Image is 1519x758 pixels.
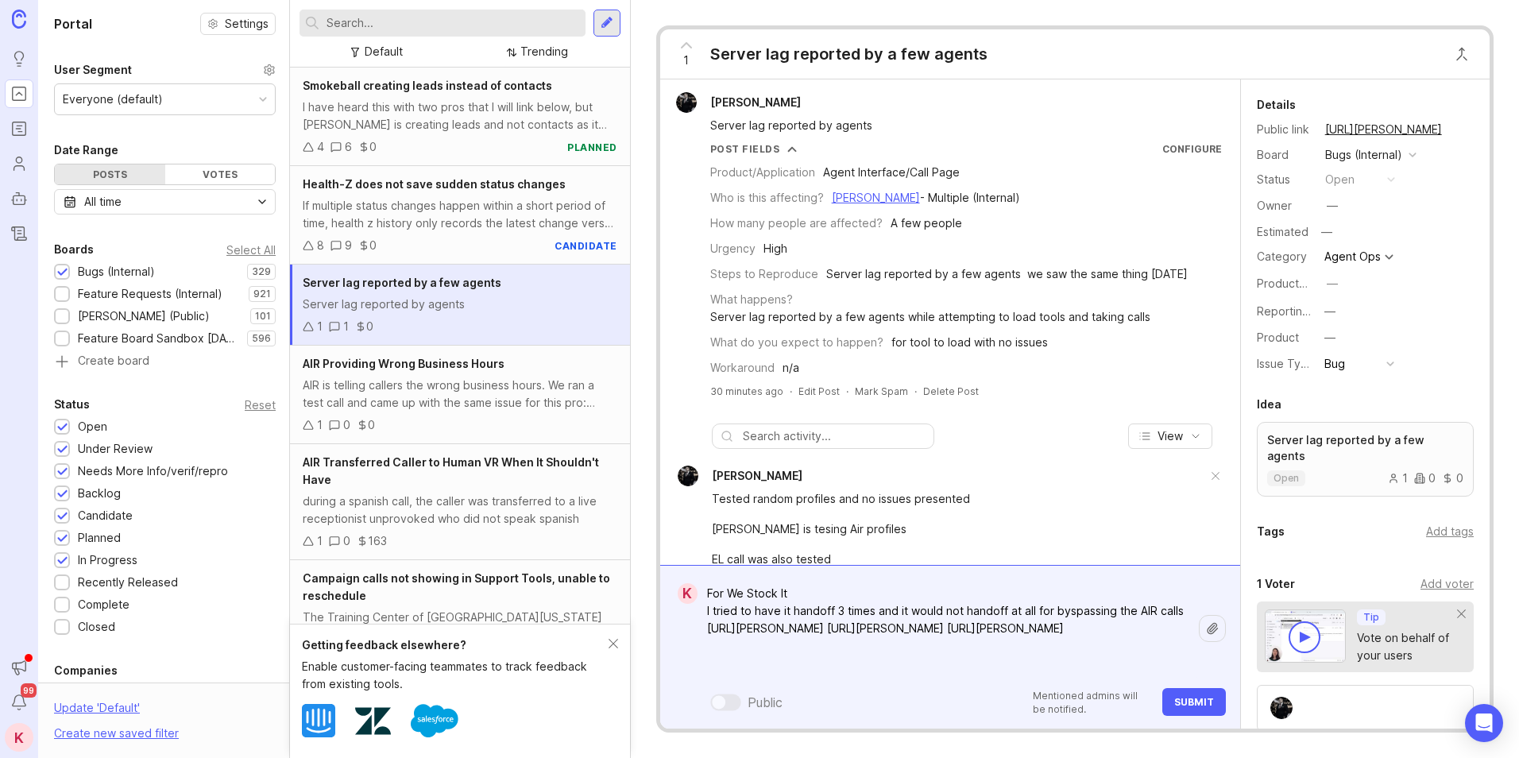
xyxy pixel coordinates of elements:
[54,725,179,742] div: Create new saved filter
[290,346,630,444] a: AIR Providing Wrong Business HoursAIR is telling callers the wrong business hours. We ran a test ...
[710,164,815,181] div: Product/Application
[1257,277,1341,290] label: ProductboardID
[1162,688,1226,716] button: Submit
[411,697,458,744] img: Salesforce logo
[78,440,153,458] div: Under Review
[790,385,792,398] div: ·
[891,215,962,232] div: A few people
[303,276,501,289] span: Server lag reported by a few agents
[712,469,802,482] span: [PERSON_NAME]
[914,385,917,398] div: ·
[1270,697,1293,719] img: Arnulfo Bencomo Muñoz
[303,357,504,370] span: AIR Providing Wrong Business Hours
[290,444,630,560] a: AIR Transferred Caller to Human VR When It Shouldn't Haveduring a spanish call, the caller was tr...
[1324,355,1345,373] div: Bug
[302,636,609,654] div: Getting feedback elsewhere?
[1357,629,1458,664] div: Vote on behalf of your users
[165,164,276,184] div: Votes
[5,219,33,248] a: Changelog
[1324,303,1335,320] div: —
[1257,422,1474,497] a: Server lag reported by a few agentsopen100
[302,704,335,737] img: Intercom logo
[1158,428,1183,444] span: View
[1322,273,1343,294] button: ProductboardID
[1363,611,1379,624] p: Tip
[12,10,26,28] img: Canny Home
[54,661,118,680] div: Companies
[54,395,90,414] div: Status
[1274,472,1299,485] p: open
[302,658,609,693] div: Enable customer-facing teammates to track feedback from existing tools.
[54,699,140,725] div: Update ' Default '
[303,609,617,644] div: The Training Center of [GEOGRAPHIC_DATA][US_STATE] currently has 102 pending campaign calls on th...
[846,385,848,398] div: ·
[743,427,926,445] input: Search activity...
[252,265,271,278] p: 329
[5,114,33,143] a: Roadmaps
[368,532,387,550] div: 163
[21,683,37,698] span: 99
[710,385,783,398] a: 30 minutes ago
[923,385,979,398] div: Delete Post
[303,455,599,486] span: AIR Transferred Caller to Human VR When It Shouldn't Have
[78,574,178,591] div: Recently Released
[78,618,115,636] div: Closed
[1325,146,1402,164] div: Bugs (Internal)
[710,142,780,156] div: Post Fields
[891,334,1048,351] div: for tool to load with no issues
[710,265,818,283] div: Steps to Reproduce
[1257,395,1281,414] div: Idea
[1327,197,1338,215] div: —
[1324,251,1381,262] div: Agent Ops
[1257,95,1296,114] div: Details
[54,60,132,79] div: User Segment
[200,13,276,35] button: Settings
[54,14,92,33] h1: Portal
[317,237,324,254] div: 8
[327,14,579,32] input: Search...
[798,385,840,398] div: Edit Post
[343,532,350,550] div: 0
[249,195,275,208] svg: toggle icon
[678,466,698,486] img: Arnulfo Bencomo Muñoz
[5,184,33,213] a: Autopilot
[290,68,630,166] a: Smokeball creating leads instead of contactsI have heard this with two pros that I will link belo...
[555,239,617,253] div: candidate
[63,91,163,108] div: Everyone (default)
[54,355,276,369] a: Create board
[1257,248,1312,265] div: Category
[667,92,814,113] a: Arnulfo Bencomo Muñoz[PERSON_NAME]
[303,493,617,528] div: during a spanish call, the caller was transferred to a live receptionist unprovoked who did not s...
[710,43,988,65] div: Server lag reported by a few agents
[710,359,775,377] div: Workaround
[710,117,1208,134] div: Server lag reported by agents
[345,237,352,254] div: 9
[1257,171,1312,188] div: Status
[1257,522,1285,541] div: Tags
[343,416,350,434] div: 0
[1162,143,1222,155] a: Configure
[1033,689,1153,716] p: Mentioned admins will be notified.
[712,520,1207,538] div: [PERSON_NAME] is tesing Air profiles
[366,318,373,335] div: 0
[823,164,960,181] div: Agent Interface/Call Page
[303,99,617,133] div: I have heard this with two pros that I will link below, but [PERSON_NAME] is creating leads and n...
[1426,523,1474,540] div: Add tags
[1420,575,1474,593] div: Add voter
[1442,473,1463,484] div: 0
[567,141,617,154] div: planned
[710,334,883,351] div: What do you expect to happen?
[1257,121,1312,138] div: Public link
[290,265,630,346] a: Server lag reported by a few agentsServer lag reported by agents110
[303,377,617,412] div: AIR is telling callers the wrong business hours. We ran a test call and came up with the same iss...
[368,416,375,434] div: 0
[1324,329,1335,346] div: —
[710,291,793,308] div: What happens?
[1257,574,1295,594] div: 1 Voter
[1257,304,1342,318] label: Reporting Team
[78,263,155,280] div: Bugs (Internal)
[712,490,1207,508] div: Tested random profiles and no issues presented
[710,215,883,232] div: How many people are affected?
[290,560,630,676] a: Campaign calls not showing in Support Tools, unable to rescheduleThe Training Center of [GEOGRAPH...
